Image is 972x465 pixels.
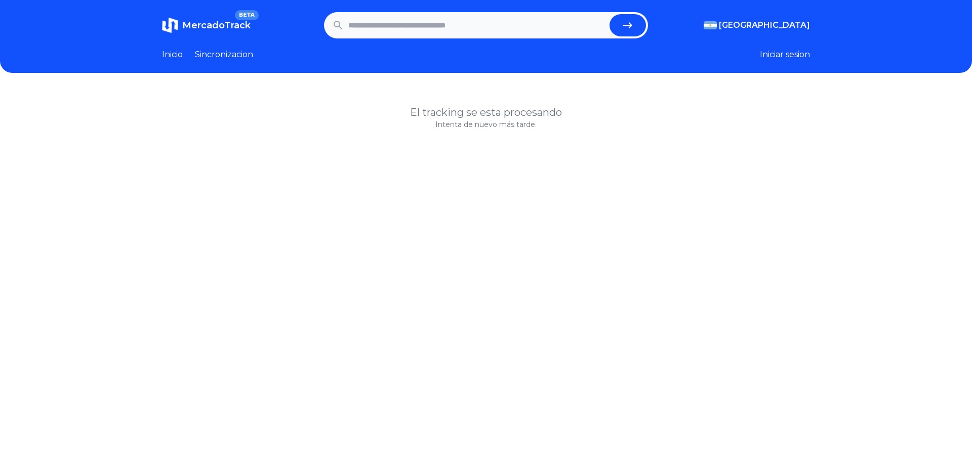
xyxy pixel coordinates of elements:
[162,119,810,130] p: Intenta de nuevo más tarde.
[162,17,178,33] img: MercadoTrack
[719,19,810,31] span: [GEOGRAPHIC_DATA]
[704,19,810,31] button: [GEOGRAPHIC_DATA]
[195,49,253,61] a: Sincronizacion
[162,17,251,33] a: MercadoTrackBETA
[235,10,259,20] span: BETA
[760,49,810,61] button: Iniciar sesion
[162,49,183,61] a: Inicio
[704,21,717,29] img: Argentina
[182,20,251,31] span: MercadoTrack
[162,105,810,119] h1: El tracking se esta procesando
